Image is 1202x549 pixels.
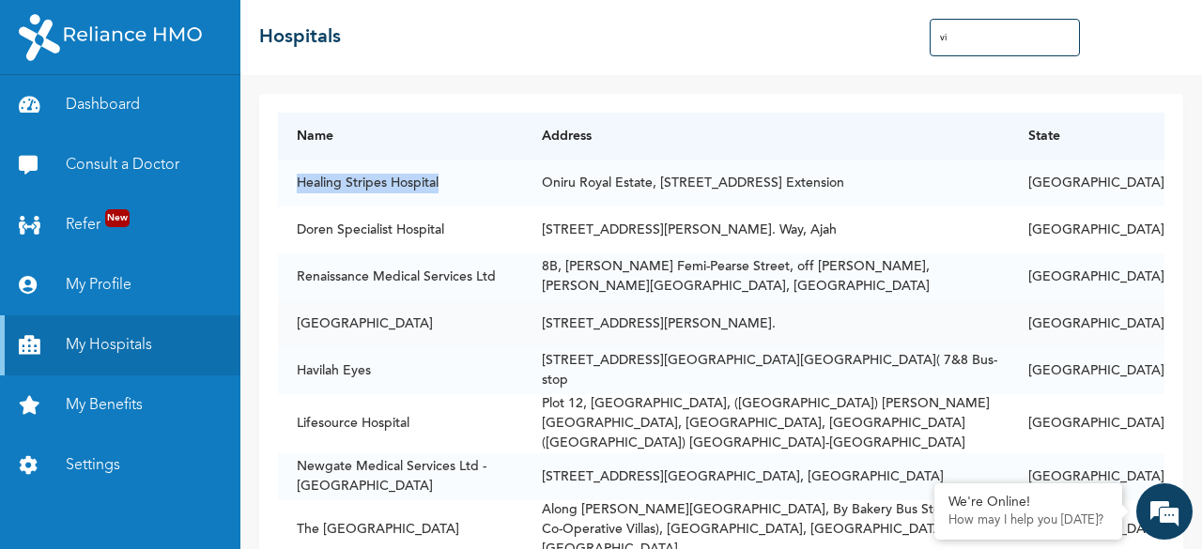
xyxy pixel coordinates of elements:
td: Newgate Medical Services Ltd - [GEOGRAPHIC_DATA] [278,453,523,500]
td: Lifesource Hospital [278,394,523,453]
td: [GEOGRAPHIC_DATA] [1009,300,1164,347]
textarea: Type your message and hit 'Enter' [9,389,358,454]
td: [STREET_ADDRESS][GEOGRAPHIC_DATA], [GEOGRAPHIC_DATA] [523,453,1009,500]
td: [GEOGRAPHIC_DATA] [1009,453,1164,500]
td: Healing Stripes Hospital [278,160,523,206]
td: [GEOGRAPHIC_DATA] [1009,347,1164,394]
h2: Hospitals [259,23,341,52]
th: Name [278,113,523,160]
td: Havilah Eyes [278,347,523,394]
td: Doren Specialist Hospital [278,206,523,253]
p: How may I help you today? [948,513,1108,528]
img: RelianceHMO's Logo [19,14,202,61]
td: [GEOGRAPHIC_DATA] [1009,160,1164,206]
td: [GEOGRAPHIC_DATA] [278,300,523,347]
td: [STREET_ADDRESS][PERSON_NAME]. [523,300,1009,347]
th: State [1009,113,1164,160]
div: Chat with us now [98,105,316,130]
td: [GEOGRAPHIC_DATA] [1009,206,1164,253]
img: d_794563401_company_1708531726252_794563401 [35,94,76,141]
td: Oniru Royal Estate, [STREET_ADDRESS] Extension [523,160,1009,206]
td: Renaissance Medical Services Ltd [278,253,523,300]
input: Search Hospitals... [930,19,1080,56]
td: 8B, [PERSON_NAME] Femi-Pearse Street, off [PERSON_NAME], [PERSON_NAME][GEOGRAPHIC_DATA], [GEOGRAP... [523,253,1009,300]
span: New [105,209,130,227]
div: Minimize live chat window [308,9,353,54]
td: [GEOGRAPHIC_DATA] [1009,253,1164,300]
th: Address [523,113,1009,160]
td: [GEOGRAPHIC_DATA] [1009,394,1164,453]
td: Plot 12, [GEOGRAPHIC_DATA], ([GEOGRAPHIC_DATA]) [PERSON_NAME][GEOGRAPHIC_DATA], [GEOGRAPHIC_DATA]... [523,394,1009,453]
span: We're online! [109,175,259,364]
td: [STREET_ADDRESS][GEOGRAPHIC_DATA][GEOGRAPHIC_DATA]( 7&8 Bus- stop [523,347,1009,394]
div: We're Online! [948,495,1108,511]
div: FAQs [184,454,359,512]
td: [STREET_ADDRESS][PERSON_NAME]. Way, Ajah [523,206,1009,253]
span: Conversation [9,487,184,500]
